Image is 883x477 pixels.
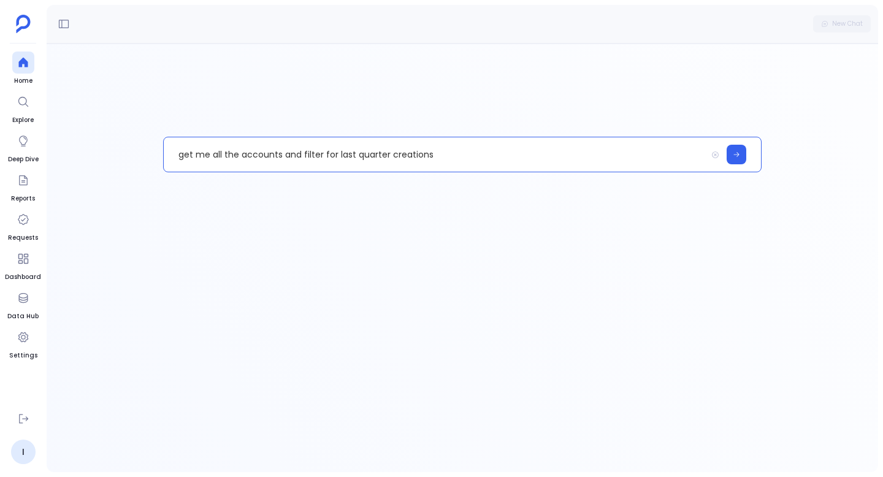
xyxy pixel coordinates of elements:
a: I [11,440,36,464]
span: Data Hub [7,311,39,321]
p: get me all the accounts and filter for last quarter creations [164,139,706,170]
a: Data Hub [7,287,39,321]
span: Requests [8,233,38,243]
a: Settings [9,326,37,361]
span: Dashboard [5,272,41,282]
a: Deep Dive [8,130,39,164]
a: Requests [8,208,38,243]
a: Reports [11,169,35,204]
a: Explore [12,91,34,125]
a: Dashboard [5,248,41,282]
a: Home [12,52,34,86]
span: Explore [12,115,34,125]
span: Deep Dive [8,155,39,164]
span: Home [12,76,34,86]
img: petavue logo [16,15,31,33]
span: Reports [11,194,35,204]
span: Settings [9,351,37,361]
